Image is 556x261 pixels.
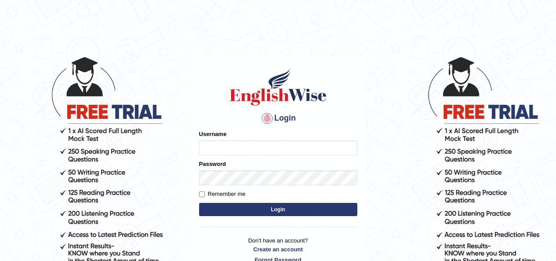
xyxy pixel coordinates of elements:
label: Password [199,160,226,168]
a: Create an account [199,245,357,254]
h4: Login [199,111,357,125]
label: Username [199,130,227,138]
button: Login [199,203,357,216]
label: Remember me [199,190,246,199]
input: Remember me [199,191,205,197]
img: Logo of English Wise sign in for intelligent practice with AI [228,67,328,107]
